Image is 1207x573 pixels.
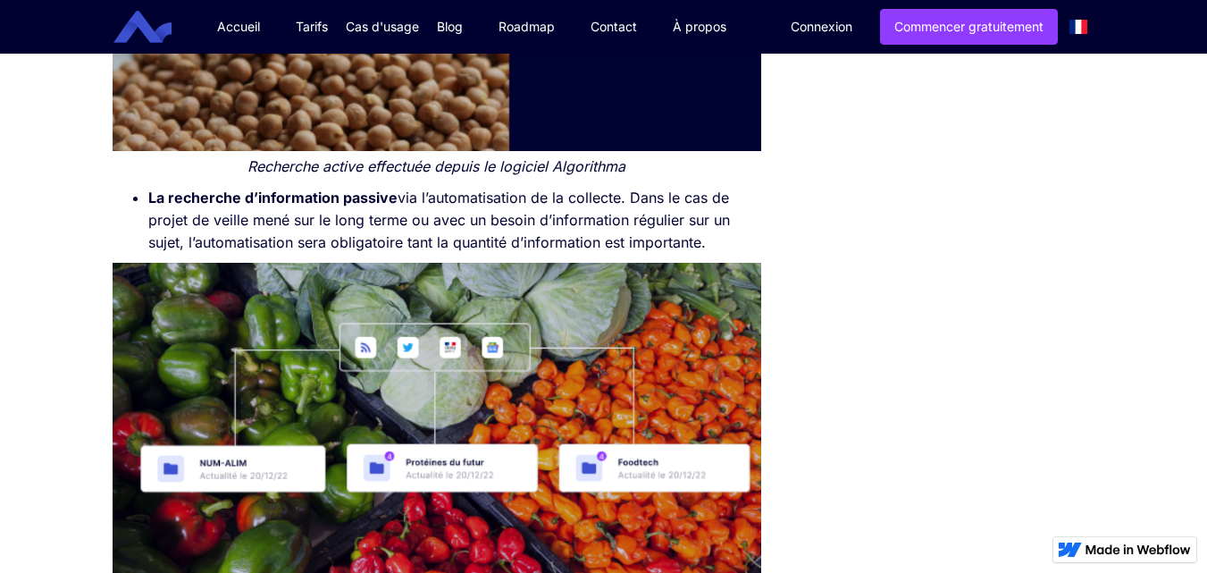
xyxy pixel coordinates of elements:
em: Recherche active effectuée depuis le logiciel Algorithma [247,157,625,175]
div: Cas d'usage [346,18,419,36]
strong: La recherche d’information passive [148,189,398,206]
a: Commencer gratuitement [880,9,1058,45]
img: Made in Webflow [1085,544,1191,555]
a: Connexion [777,10,866,44]
li: via l’automatisation de la collecte. Dans le cas de projet de veille mené sur le long terme ou av... [148,187,762,254]
a: home [127,11,185,44]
